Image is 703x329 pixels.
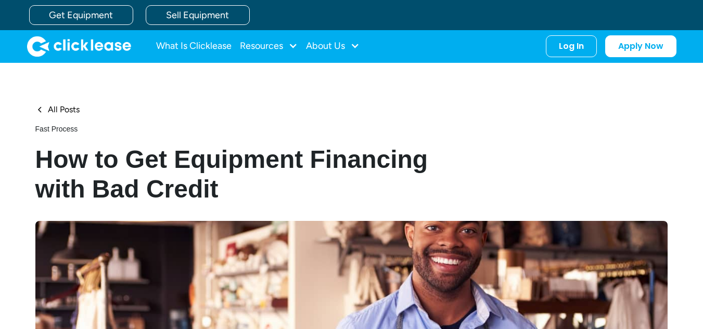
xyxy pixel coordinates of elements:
[605,35,676,57] a: Apply Now
[306,36,360,57] div: About Us
[35,144,435,204] h1: How to Get Equipment Financing with Bad Credit
[27,36,131,57] img: Clicklease logo
[559,41,584,51] div: Log In
[48,104,80,115] div: All Posts
[35,124,435,134] div: fast process
[29,5,133,25] a: Get Equipment
[146,5,250,25] a: Sell Equipment
[27,36,131,57] a: home
[156,36,232,57] a: What Is Clicklease
[240,36,298,57] div: Resources
[35,104,80,115] a: All Posts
